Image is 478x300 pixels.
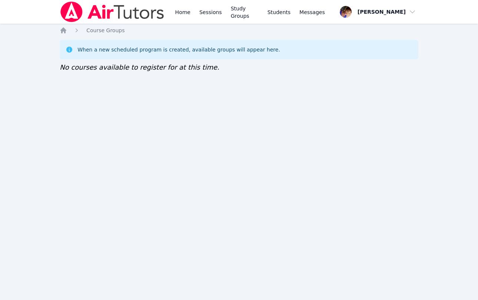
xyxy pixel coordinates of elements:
[60,63,219,71] span: No courses available to register for at this time.
[86,27,125,34] a: Course Groups
[299,9,325,16] span: Messages
[60,1,165,22] img: Air Tutors
[86,27,125,33] span: Course Groups
[77,46,280,53] div: When a new scheduled program is created, available groups will appear here.
[60,27,418,34] nav: Breadcrumb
